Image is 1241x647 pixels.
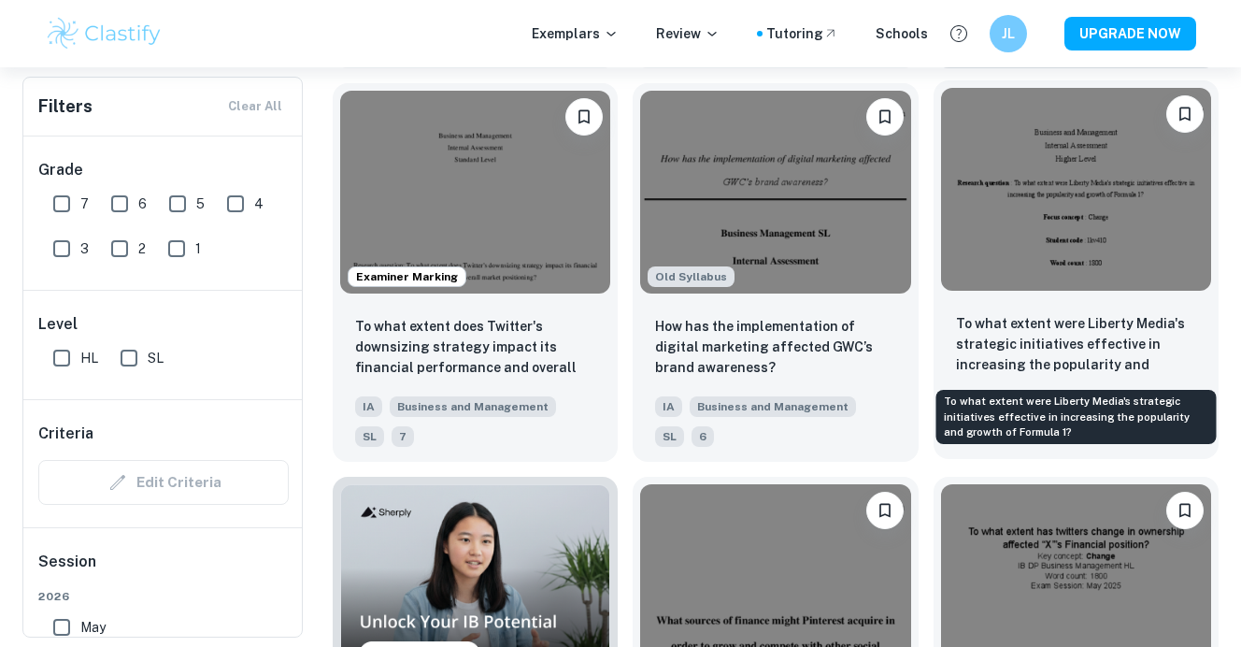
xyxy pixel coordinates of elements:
[355,316,595,380] p: To what extent does Twitter's downsizing strategy impact its financial performance and overall ma...
[195,238,201,259] span: 1
[655,316,895,378] p: How has the implementation of digital marketing affected GWC’s brand awareness?
[532,23,619,44] p: Exemplars
[934,83,1219,462] a: Bookmark To what extent were Liberty Media's strategic initiatives effective in increasing the po...
[38,588,289,605] span: 2026
[148,348,164,368] span: SL
[998,23,1020,44] h6: JL
[355,426,384,447] span: SL
[349,268,465,285] span: Examiner Marking
[943,18,975,50] button: Help and Feedback
[690,396,856,417] span: Business and Management
[138,238,146,259] span: 2
[45,15,164,52] img: Clastify logo
[38,460,289,505] div: Criteria filters are unavailable when searching by topic
[956,313,1196,377] p: To what extent were Liberty Media's strategic initiatives effective in increasing the popularity ...
[633,83,918,462] a: Starting from the May 2024 session, the Business IA requirements have changed. It's OK to refer t...
[138,194,147,214] span: 6
[876,23,928,44] a: Schools
[866,492,904,529] button: Bookmark
[655,396,682,417] span: IA
[80,348,98,368] span: HL
[640,91,910,294] img: Business and Management IA example thumbnail: How has the implementation of digital ma
[392,426,414,447] span: 7
[80,194,89,214] span: 7
[648,266,735,287] div: Starting from the May 2024 session, the Business IA requirements have changed. It's OK to refer t...
[38,93,93,120] h6: Filters
[355,396,382,417] span: IA
[565,98,603,136] button: Bookmark
[38,423,93,445] h6: Criteria
[766,23,838,44] a: Tutoring
[38,159,289,181] h6: Grade
[655,426,684,447] span: SL
[692,426,714,447] span: 6
[1064,17,1196,50] button: UPGRADE NOW
[254,194,264,214] span: 4
[656,23,720,44] p: Review
[866,98,904,136] button: Bookmark
[38,313,289,336] h6: Level
[941,88,1211,291] img: Business and Management IA example thumbnail: To what extent were Liberty Media's str
[80,238,89,259] span: 3
[340,91,610,294] img: Business and Management IA example thumbnail: To what extent does Twitter's downsizing
[80,617,106,638] span: May
[1166,95,1204,133] button: Bookmark
[936,390,1217,444] div: To what extent were Liberty Media's strategic initiatives effective in increasing the popularity ...
[196,194,205,214] span: 5
[1166,492,1204,529] button: Bookmark
[38,551,289,588] h6: Session
[390,396,556,417] span: Business and Management
[648,266,735,287] span: Old Syllabus
[990,15,1027,52] button: JL
[333,83,618,462] a: Examiner MarkingBookmarkTo what extent does Twitter's downsizing strategy impact its financial pe...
